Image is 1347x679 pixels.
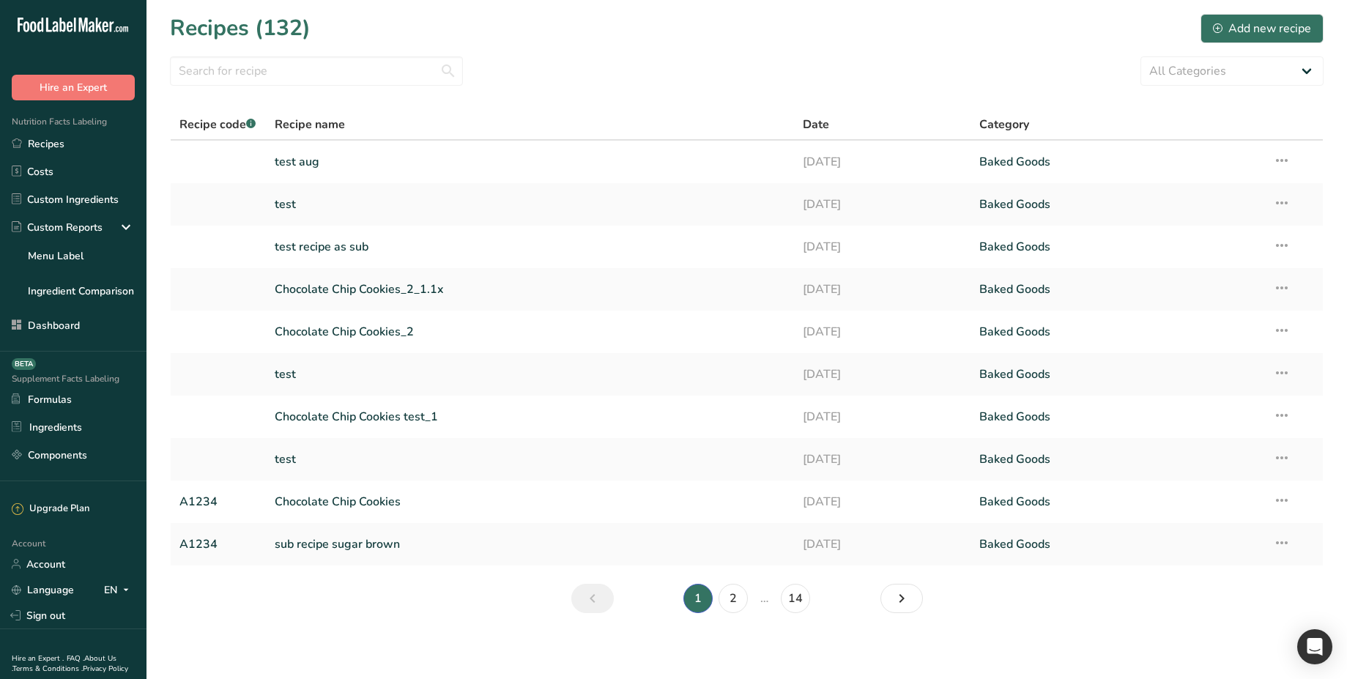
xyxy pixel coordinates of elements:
div: EN [104,581,135,598]
div: Upgrade Plan [12,502,89,516]
input: Search for recipe [170,56,463,86]
a: Baked Goods [979,486,1255,517]
span: Recipe name [275,116,345,133]
a: test [275,444,786,475]
a: Baked Goods [979,444,1255,475]
a: test [275,189,786,220]
a: Chocolate Chip Cookies_2 [275,316,786,347]
a: test [275,359,786,390]
a: test aug [275,146,786,177]
span: Date [803,116,829,133]
h1: Recipes (132) [170,12,311,45]
a: Baked Goods [979,231,1255,262]
a: Baked Goods [979,401,1255,432]
a: Baked Goods [979,189,1255,220]
div: Add new recipe [1213,20,1311,37]
a: Page 14. [781,584,810,613]
a: Page 2. [719,584,748,613]
a: Privacy Policy [83,664,128,674]
a: Baked Goods [979,146,1255,177]
a: Chocolate Chip Cookies_2_1.1x [275,274,786,305]
a: [DATE] [803,529,962,560]
a: [DATE] [803,189,962,220]
a: [DATE] [803,146,962,177]
a: A1234 [179,529,257,560]
a: Terms & Conditions . [12,664,83,674]
a: [DATE] [803,486,962,517]
div: Custom Reports [12,220,103,235]
a: [DATE] [803,316,962,347]
a: Baked Goods [979,359,1255,390]
a: Baked Goods [979,529,1255,560]
a: [DATE] [803,359,962,390]
a: [DATE] [803,401,962,432]
button: Add new recipe [1201,14,1324,43]
a: [DATE] [803,444,962,475]
a: A1234 [179,486,257,517]
button: Hire an Expert [12,75,135,100]
a: [DATE] [803,274,962,305]
a: Chocolate Chip Cookies test_1 [275,401,786,432]
a: sub recipe sugar brown [275,529,786,560]
a: Previous page [571,584,614,613]
a: About Us . [12,653,116,674]
a: Hire an Expert . [12,653,64,664]
div: BETA [12,358,36,370]
div: Open Intercom Messenger [1297,629,1332,664]
a: Next page [880,584,923,613]
a: Chocolate Chip Cookies [275,486,786,517]
a: Language [12,577,74,603]
a: FAQ . [67,653,84,664]
a: Baked Goods [979,274,1255,305]
a: [DATE] [803,231,962,262]
span: Recipe code [179,116,256,133]
a: test recipe as sub [275,231,786,262]
span: Category [979,116,1029,133]
a: Baked Goods [979,316,1255,347]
